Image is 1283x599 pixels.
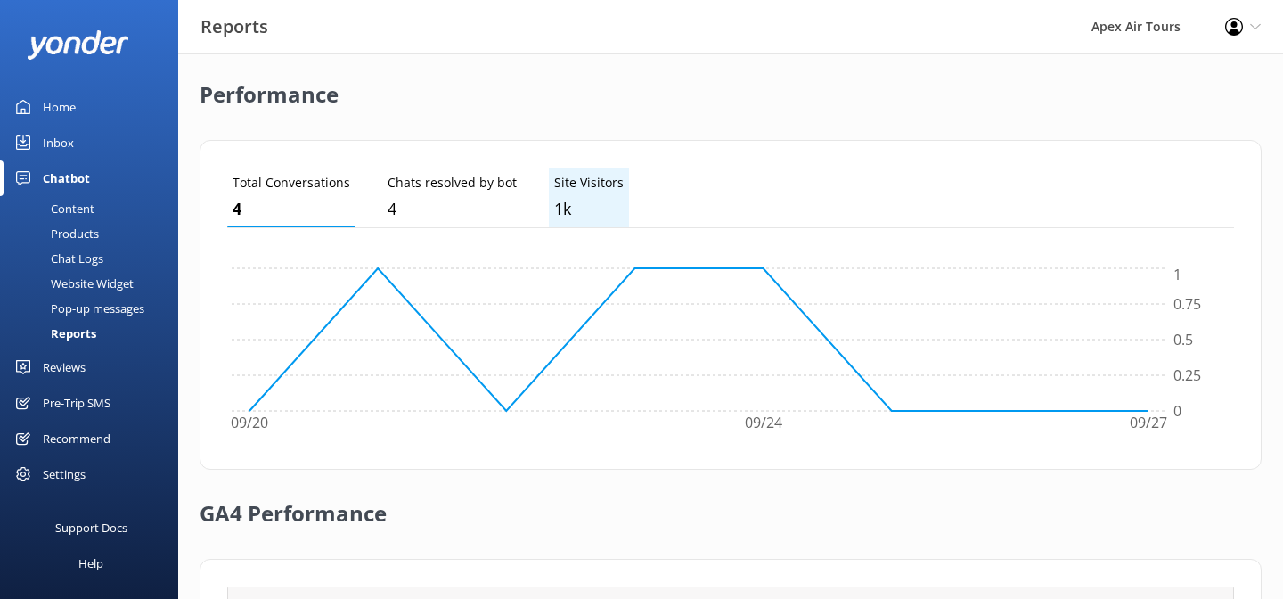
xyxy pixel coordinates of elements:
h3: Reports [200,12,268,41]
div: Chat Logs [11,246,103,271]
tspan: 0.75 [1173,294,1201,314]
p: Total Conversations [233,173,350,193]
tspan: 0.25 [1173,365,1201,385]
div: Inbox [43,125,74,160]
tspan: 0 [1173,401,1181,421]
a: Pop-up messages [11,296,178,321]
tspan: 09/27 [1130,414,1167,433]
img: yonder-white-logo.png [27,30,129,60]
p: 1,050 [554,196,624,222]
a: Content [11,196,178,221]
tspan: 0.5 [1173,330,1193,349]
a: Chat Logs [11,246,178,271]
a: Reports [11,321,178,346]
div: Pre-Trip SMS [43,385,110,421]
div: Pop-up messages [11,296,144,321]
div: Products [11,221,99,246]
h2: Performance [200,51,339,122]
tspan: 09/24 [745,414,782,433]
tspan: 1 [1173,266,1181,285]
h2: GA4 Performance [200,470,387,541]
a: Website Widget [11,271,178,296]
div: Reviews [43,349,86,385]
div: Website Widget [11,271,134,296]
p: 4 [388,196,517,222]
div: Content [11,196,94,221]
div: Help [78,546,103,581]
div: Home [43,89,76,125]
div: Recommend [43,421,110,456]
div: Settings [43,456,86,492]
div: Support Docs [55,510,127,546]
div: Chatbot [43,160,90,196]
p: 4 [233,196,350,222]
p: Chats resolved by bot [388,173,517,193]
div: Reports [11,321,96,346]
a: Products [11,221,178,246]
p: Site Visitors [554,173,624,193]
tspan: 09/20 [231,414,268,433]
